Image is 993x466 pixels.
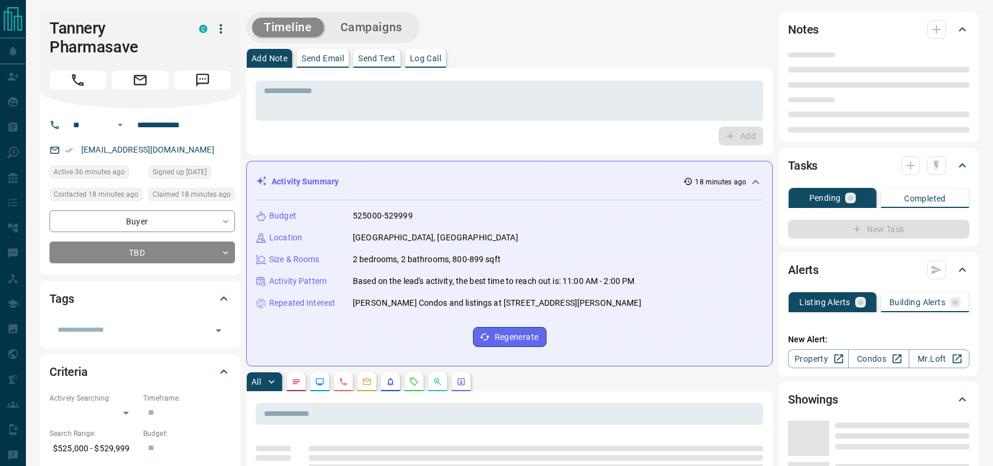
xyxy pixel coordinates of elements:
div: Activity Summary18 minutes ago [256,171,763,193]
div: Notes [788,15,969,44]
span: Active 36 minutes ago [54,166,125,178]
p: Search Range: [49,428,137,439]
svg: Emails [362,377,372,386]
h2: Showings [788,390,838,409]
div: Tasks [788,151,969,180]
p: Log Call [410,54,441,62]
p: All [251,378,261,386]
p: Listing Alerts [799,298,850,306]
h1: Tannery Pharmasave [49,19,181,57]
p: [PERSON_NAME] Condos and listings at [STREET_ADDRESS][PERSON_NAME] [353,297,641,309]
p: [GEOGRAPHIC_DATA], [GEOGRAPHIC_DATA] [353,232,518,244]
div: Thu Aug 14 2025 [49,166,143,182]
p: New Alert: [788,333,969,346]
p: Completed [904,194,946,203]
p: 525000-529999 [353,210,413,222]
span: Email [112,71,168,90]
h2: Tasks [788,156,817,175]
svg: Opportunities [433,377,442,386]
a: Property [788,349,849,368]
p: 18 minutes ago [695,177,746,187]
svg: Agent Actions [456,377,466,386]
p: Send Email [302,54,344,62]
a: Condos [848,349,909,368]
div: Buyer [49,210,235,232]
div: Thu Aug 14 2025 [49,188,143,204]
button: Campaigns [329,18,414,37]
span: Contacted 18 minutes ago [54,189,138,200]
svg: Calls [339,377,348,386]
h2: Criteria [49,362,88,381]
svg: Email Verified [65,146,73,154]
p: Activity Pattern [269,275,327,287]
div: TBD [49,242,235,263]
p: Timeframe: [143,393,231,404]
div: Showings [788,385,969,414]
p: Pending [809,194,841,202]
button: Regenerate [473,327,547,347]
p: 2 bedrooms, 2 bathrooms, 800-899 sqft [353,253,501,266]
h2: Notes [788,20,819,39]
p: Based on the lead's activity, the best time to reach out is: 11:00 AM - 2:00 PM [353,275,634,287]
svg: Notes [292,377,301,386]
svg: Requests [409,377,419,386]
span: Claimed 18 minutes ago [153,189,231,200]
a: [EMAIL_ADDRESS][DOMAIN_NAME] [81,145,214,154]
p: Add Note [251,54,287,62]
a: Mr.Loft [909,349,969,368]
div: Alerts [788,256,969,284]
div: Tue Aug 05 2025 [148,166,235,182]
button: Open [210,322,227,339]
p: Budget [269,210,296,222]
p: $525,000 - $529,999 [49,439,137,458]
p: Send Text [358,54,396,62]
p: Activity Summary [272,176,339,188]
h2: Tags [49,289,74,308]
span: Call [49,71,106,90]
p: Actively Searching: [49,393,137,404]
p: Building Alerts [889,298,945,306]
button: Open [113,118,127,132]
button: Timeline [252,18,324,37]
div: Thu Aug 14 2025 [148,188,235,204]
svg: Lead Browsing Activity [315,377,325,386]
h2: Alerts [788,260,819,279]
p: Repeated Interest [269,297,335,309]
svg: Listing Alerts [386,377,395,386]
span: Message [174,71,231,90]
p: Budget: [143,428,231,439]
div: condos.ca [199,25,207,33]
div: Tags [49,285,231,313]
p: Size & Rooms [269,253,320,266]
p: Location [269,232,302,244]
span: Signed up [DATE] [153,166,207,178]
div: Criteria [49,358,231,386]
